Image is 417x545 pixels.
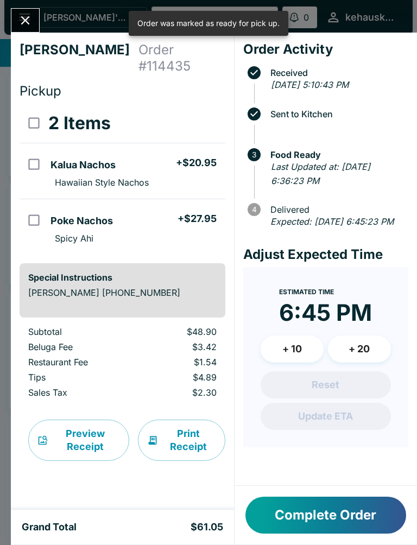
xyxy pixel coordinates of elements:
h4: [PERSON_NAME] [20,42,138,74]
span: Estimated Time [279,288,334,296]
p: $48.90 [143,326,216,337]
button: + 20 [328,335,391,363]
table: orders table [20,104,225,255]
p: Spicy Ahi [55,233,93,244]
p: $4.89 [143,372,216,383]
time: 6:45 PM [279,299,372,327]
text: 3 [252,150,256,159]
h5: Kalua Nachos [50,159,116,172]
span: Received [265,68,408,78]
div: Order was marked as ready for pick up. [137,14,280,33]
em: Expected: [DATE] 6:45:23 PM [270,216,394,227]
em: [DATE] 5:10:43 PM [271,79,349,90]
h5: Poke Nachos [50,214,113,227]
h5: + $27.95 [178,212,217,225]
h6: Special Instructions [28,272,217,283]
h4: Adjust Expected Time [243,246,408,263]
button: Print Receipt [138,420,225,461]
text: 4 [251,205,256,214]
p: $3.42 [143,341,216,352]
p: [PERSON_NAME] [PHONE_NUMBER] [28,287,217,298]
span: Delivered [265,205,408,214]
table: orders table [20,326,225,402]
button: Complete Order [245,497,406,534]
button: + 10 [261,335,324,363]
p: $1.54 [143,357,216,367]
h5: $61.05 [191,521,223,534]
span: Food Ready [265,150,408,160]
em: Last Updated at: [DATE] 6:36:23 PM [271,161,370,186]
h3: 2 Items [48,112,111,134]
p: Sales Tax [28,387,126,398]
h5: Grand Total [22,521,77,534]
h4: Order # 114435 [138,42,225,74]
button: Close [11,9,39,32]
p: Tips [28,372,126,383]
p: Hawaiian Style Nachos [55,177,149,188]
p: Beluga Fee [28,341,126,352]
p: $2.30 [143,387,216,398]
h5: + $20.95 [176,156,217,169]
span: Sent to Kitchen [265,109,408,119]
p: Subtotal [28,326,126,337]
h4: Order Activity [243,41,408,58]
p: Restaurant Fee [28,357,126,367]
span: Pickup [20,83,61,99]
button: Preview Receipt [28,420,129,461]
